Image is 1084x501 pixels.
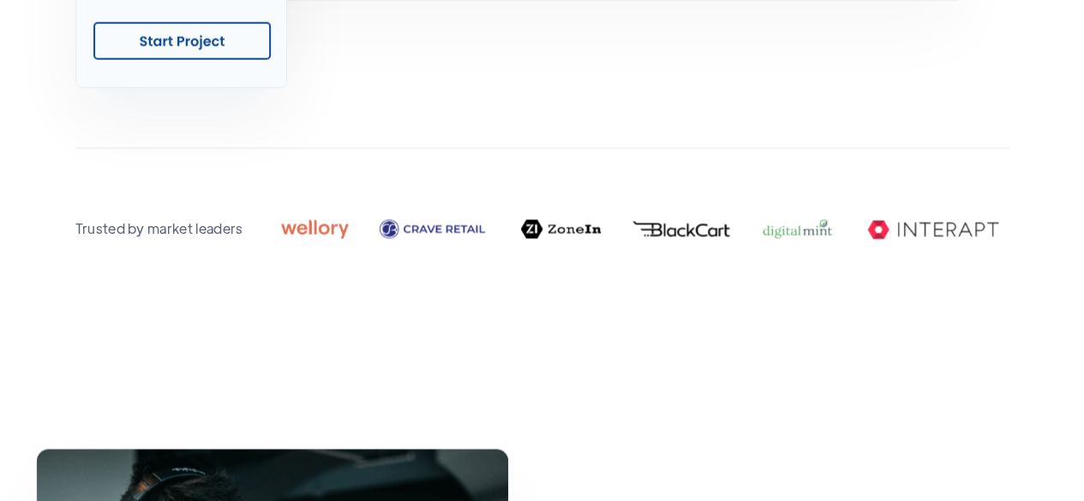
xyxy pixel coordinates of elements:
div: Trusted by market leaders [75,217,243,241]
img: Digital Mint logo [762,219,833,238]
img: Wellory logo [281,219,349,238]
img: Interapt logo [867,218,999,240]
img: Black Card logo [632,219,732,238]
iframe: Chat Widget [998,419,1084,501]
img: Crave Retail logo [380,219,490,238]
img: Zone In logo [521,219,601,238]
